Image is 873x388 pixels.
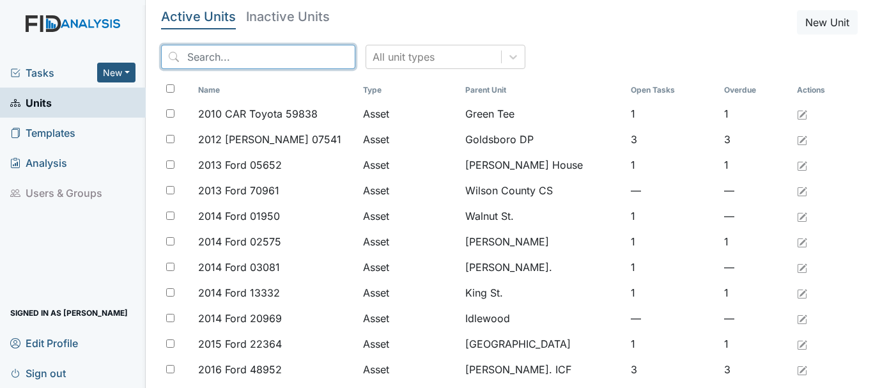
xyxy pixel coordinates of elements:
span: Edit Profile [10,333,78,353]
td: [PERSON_NAME] [460,229,625,254]
a: Edit [797,106,807,121]
td: 1 [626,254,719,280]
span: 2012 [PERSON_NAME] 07541 [198,132,341,147]
td: Idlewood [460,306,625,331]
button: New [97,63,135,82]
td: — [626,178,719,203]
a: Edit [797,132,807,147]
a: Edit [797,157,807,173]
td: Asset [358,178,460,203]
td: — [626,306,719,331]
span: 2014 Ford 03081 [198,260,280,275]
span: 2015 Ford 22364 [198,336,282,352]
td: [PERSON_NAME]. ICF [460,357,625,382]
a: Edit [797,234,807,249]
td: Asset [358,357,460,382]
input: Toggle All Rows Selected [166,84,174,93]
td: Asset [358,280,460,306]
td: Goldsboro DP [460,127,625,152]
th: Actions [792,79,856,101]
a: Edit [797,208,807,224]
td: 1 [626,229,719,254]
td: 1 [626,203,719,229]
span: 2014 Ford 13332 [198,285,280,300]
span: Units [10,93,52,113]
td: Asset [358,101,460,127]
button: New Unit [797,10,858,35]
td: Green Tee [460,101,625,127]
th: Toggle SortBy [193,79,358,101]
td: — [719,178,792,203]
th: Toggle SortBy [460,79,625,101]
td: 1 [719,331,792,357]
span: Signed in as [PERSON_NAME] [10,303,128,323]
a: Edit [797,336,807,352]
td: Wilson County CS [460,178,625,203]
span: Templates [10,123,75,143]
td: Walnut St. [460,203,625,229]
th: Toggle SortBy [358,79,460,101]
td: 1 [626,152,719,178]
td: [PERSON_NAME]. [460,254,625,280]
a: Edit [797,183,807,198]
td: Asset [358,127,460,152]
td: 1 [626,101,719,127]
span: 2014 Ford 01950 [198,208,280,224]
div: All unit types [373,49,435,65]
input: Search... [161,45,355,69]
td: 3 [719,127,792,152]
span: 2013 Ford 05652 [198,157,282,173]
td: 1 [719,280,792,306]
a: Edit [797,311,807,326]
td: — [719,254,792,280]
td: — [719,306,792,331]
td: [GEOGRAPHIC_DATA] [460,331,625,357]
td: Asset [358,152,460,178]
td: Asset [358,331,460,357]
td: 3 [626,127,719,152]
td: 3 [719,357,792,382]
a: Edit [797,362,807,377]
td: 1 [719,229,792,254]
td: 1 [626,280,719,306]
span: 2013 Ford 70961 [198,183,279,198]
td: Asset [358,254,460,280]
th: Toggle SortBy [626,79,719,101]
a: Edit [797,285,807,300]
th: Toggle SortBy [719,79,792,101]
span: 2010 CAR Toyota 59838 [198,106,318,121]
td: — [719,203,792,229]
h5: Inactive Units [246,10,330,23]
span: Analysis [10,153,67,173]
a: Edit [797,260,807,275]
a: Tasks [10,65,97,81]
span: 2014 Ford 02575 [198,234,281,249]
td: [PERSON_NAME] House [460,152,625,178]
span: 2016 Ford 48952 [198,362,282,377]
td: Asset [358,229,460,254]
td: King St. [460,280,625,306]
h5: Active Units [161,10,236,23]
span: Sign out [10,363,66,383]
td: 1 [626,331,719,357]
td: 1 [719,101,792,127]
td: 3 [626,357,719,382]
td: Asset [358,306,460,331]
td: 1 [719,152,792,178]
td: Asset [358,203,460,229]
span: 2014 Ford 20969 [198,311,282,326]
